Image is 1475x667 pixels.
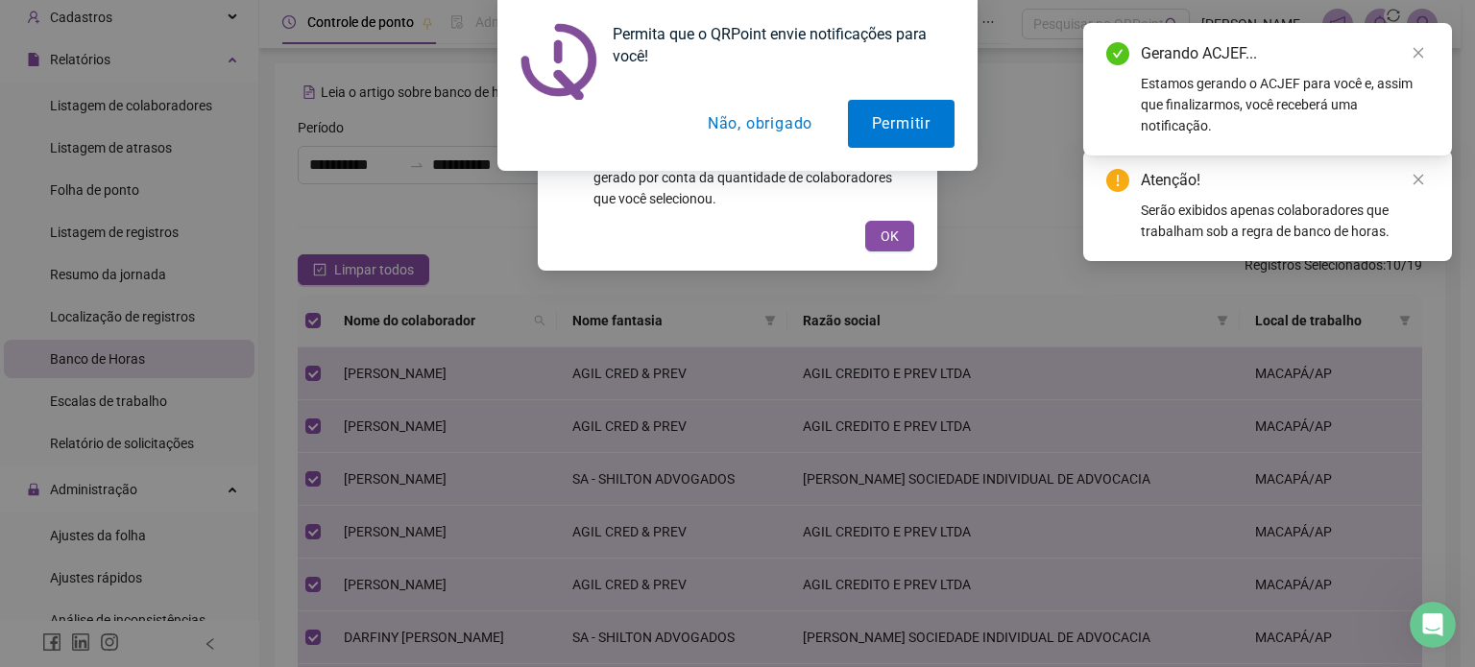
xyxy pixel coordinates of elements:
[684,100,836,148] button: Não, obrigado
[1412,173,1425,186] span: close
[593,146,914,209] div: Seu relatório irá demorar mais um pouquinho para ser gerado por conta da quantidade de colaborado...
[597,23,955,67] div: Permita que o QRPoint envie notificações para você!
[1410,602,1456,648] iframe: Intercom live chat
[865,221,914,251] button: OK
[1106,169,1129,192] span: exclamation-circle
[1141,200,1429,242] div: Serão exibidos apenas colaboradores que trabalham sob a regra de banco de horas.
[1141,169,1429,192] div: Atenção!
[520,23,597,100] img: notification icon
[881,226,899,247] span: OK
[1408,169,1429,190] a: Close
[848,100,955,148] button: Permitir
